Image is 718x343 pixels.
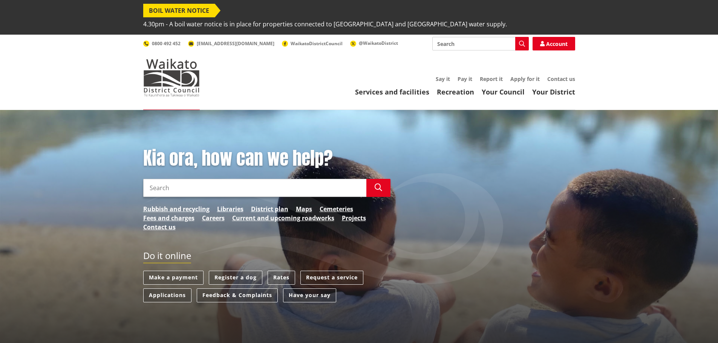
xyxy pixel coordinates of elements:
[510,75,540,82] a: Apply for it
[355,87,429,96] a: Services and facilities
[482,87,525,96] a: Your Council
[143,179,366,197] input: Search input
[143,250,191,264] h2: Do it online
[209,271,262,285] a: Register a dog
[232,213,334,223] a: Current and upcoming roadworks
[480,75,503,82] a: Report it
[436,75,450,82] a: Say it
[251,204,288,213] a: District plan
[432,37,529,50] input: Search input
[143,213,194,223] a: Fees and charges
[143,204,210,213] a: Rubbish and recycling
[197,40,274,47] span: [EMAIL_ADDRESS][DOMAIN_NAME]
[143,271,204,285] a: Make a payment
[342,213,366,223] a: Projects
[202,213,225,223] a: Careers
[283,288,336,302] a: Have your say
[143,4,215,17] span: BOIL WATER NOTICE
[458,75,472,82] a: Pay it
[143,59,200,96] img: Waikato District Council - Te Kaunihera aa Takiwaa o Waikato
[547,75,575,82] a: Contact us
[282,40,343,47] a: WaikatoDistrictCouncil
[143,223,176,232] a: Contact us
[217,204,243,213] a: Libraries
[300,271,363,285] a: Request a service
[359,40,398,46] span: @WaikatoDistrict
[143,148,390,169] h1: Kia ora, how can we help?
[152,40,181,47] span: 0800 492 452
[143,40,181,47] a: 0800 492 452
[532,87,575,96] a: Your District
[291,40,343,47] span: WaikatoDistrictCouncil
[320,204,353,213] a: Cemeteries
[188,40,274,47] a: [EMAIL_ADDRESS][DOMAIN_NAME]
[143,288,191,302] a: Applications
[437,87,474,96] a: Recreation
[143,17,507,31] span: 4.30pm - A boil water notice is in place for properties connected to [GEOGRAPHIC_DATA] and [GEOGR...
[197,288,278,302] a: Feedback & Complaints
[268,271,295,285] a: Rates
[350,40,398,46] a: @WaikatoDistrict
[533,37,575,50] a: Account
[296,204,312,213] a: Maps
